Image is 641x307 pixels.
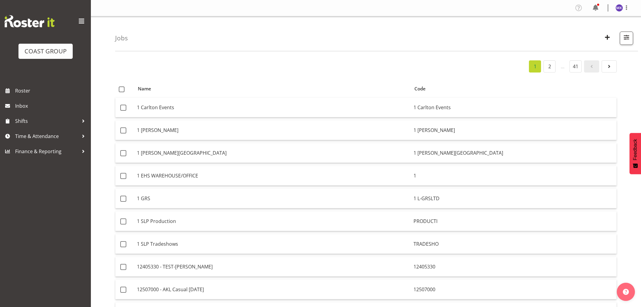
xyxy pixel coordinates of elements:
[15,132,79,141] span: Time & Attendance
[414,85,426,92] span: Code
[115,35,128,42] h4: Jobs
[15,86,88,95] span: Roster
[411,143,616,163] td: 1 [PERSON_NAME][GEOGRAPHIC_DATA]
[135,211,411,231] td: 1 SLP Production
[135,120,411,140] td: 1 [PERSON_NAME]
[616,4,623,12] img: michelle-xiang8229.jpg
[15,101,88,110] span: Inbox
[135,234,411,254] td: 1 SLP Tradeshows
[15,147,79,156] span: Finance & Reporting
[411,189,616,208] td: 1 L-GRSLTD
[25,47,67,56] div: COAST GROUP
[411,280,616,299] td: 12507000
[138,85,151,92] span: Name
[15,116,79,126] span: Shifts
[620,32,633,45] button: Filter Jobs
[601,32,614,45] button: Create New Job
[570,60,582,73] a: 41
[135,98,411,117] td: 1 Carlton Events
[411,211,616,231] td: PRODUCTI
[633,139,638,160] span: Feedback
[629,133,641,174] button: Feedback - Show survey
[5,15,55,27] img: Rosterit website logo
[135,257,411,277] td: 12405330 - TEST-[PERSON_NAME]
[543,60,556,73] a: 2
[411,98,616,117] td: 1 Carlton Events
[135,280,411,299] td: 12507000 - AKL Casual [DATE]
[411,166,616,186] td: 1
[411,234,616,254] td: TRADESHO
[135,143,411,163] td: 1 [PERSON_NAME][GEOGRAPHIC_DATA]
[135,189,411,208] td: 1 GRS
[411,257,616,277] td: 12405330
[411,120,616,140] td: 1 [PERSON_NAME]
[623,289,629,295] img: help-xxl-2.png
[135,166,411,186] td: 1 EHS WAREHOUSE/OFFICE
